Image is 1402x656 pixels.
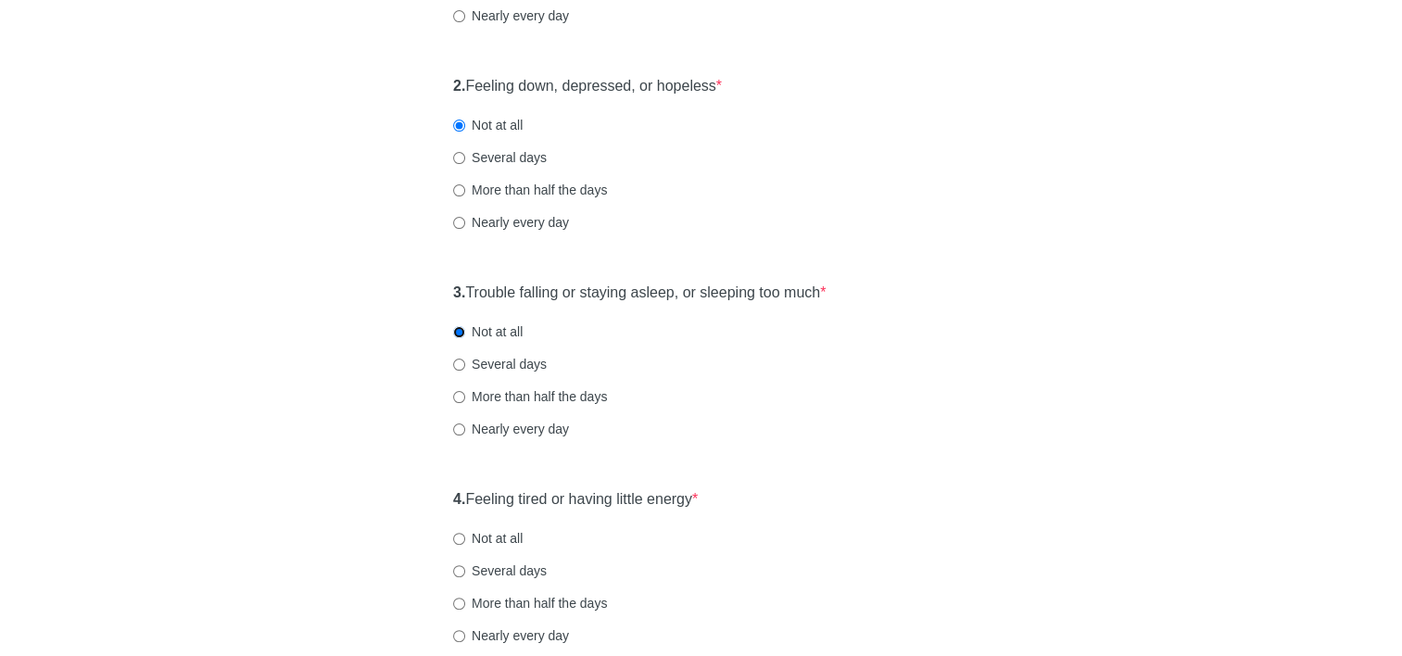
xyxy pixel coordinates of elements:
label: Nearly every day [453,420,569,438]
input: Nearly every day [453,10,465,22]
label: Feeling tired or having little energy [453,489,698,511]
input: Nearly every day [453,217,465,229]
input: Nearly every day [453,630,465,642]
input: More than half the days [453,391,465,403]
input: Several days [453,565,465,577]
label: More than half the days [453,594,607,612]
input: Several days [453,152,465,164]
label: Nearly every day [453,6,569,25]
input: More than half the days [453,184,465,196]
label: Several days [453,355,547,373]
label: Not at all [453,529,523,548]
input: Nearly every day [453,423,465,435]
label: Several days [453,561,547,580]
strong: 3. [453,284,465,300]
input: More than half the days [453,598,465,610]
label: More than half the days [453,387,607,406]
input: Several days [453,359,465,371]
input: Not at all [453,120,465,132]
label: Not at all [453,116,523,134]
label: Not at all [453,322,523,341]
strong: 4. [453,491,465,507]
label: Nearly every day [453,213,569,232]
label: More than half the days [453,181,607,199]
label: Nearly every day [453,626,569,645]
input: Not at all [453,533,465,545]
label: Trouble falling or staying asleep, or sleeping too much [453,283,826,304]
label: Feeling down, depressed, or hopeless [453,76,722,97]
label: Several days [453,148,547,167]
strong: 2. [453,78,465,94]
input: Not at all [453,326,465,338]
